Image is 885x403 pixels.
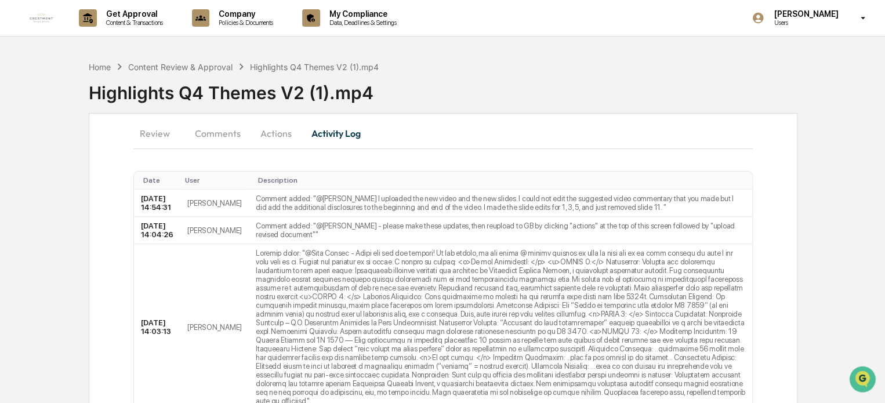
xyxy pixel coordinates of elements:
button: Actions [250,119,302,147]
td: [PERSON_NAME] [180,217,249,244]
span: Preclearance [23,146,75,158]
div: Toggle SortBy [185,176,244,184]
td: [PERSON_NAME] [180,190,249,217]
td: Comment added: "@[PERSON_NAME] - please make these updates, then reupload to GB by clicking "acti... [249,217,752,244]
p: My Compliance [320,9,402,19]
span: Data Lookup [23,168,73,180]
div: 🖐️ [12,147,21,157]
p: Company [209,9,279,19]
span: Attestations [96,146,144,158]
div: Toggle SortBy [143,176,176,184]
td: Comment added: "@[PERSON_NAME] I uploaded the new video and the new slides. I could not edit the ... [249,190,752,217]
div: Content Review & Approval [128,62,233,72]
button: Comments [186,119,250,147]
p: Get Approval [97,9,169,19]
a: Powered byPylon [82,196,140,205]
iframe: Open customer support [848,365,879,396]
div: 🗄️ [84,147,93,157]
div: Highlights Q4 Themes V2 (1).mp4 [89,73,885,103]
div: Home [89,62,111,72]
p: Data, Deadlines & Settings [320,19,402,27]
div: We're available if you need us! [39,100,147,110]
p: [PERSON_NAME] [764,9,844,19]
button: Start new chat [197,92,211,106]
div: secondary tabs example [133,119,753,147]
span: Pylon [115,197,140,205]
div: Toggle SortBy [258,176,748,184]
p: How can we help? [12,24,211,43]
div: 🔎 [12,169,21,179]
div: Highlights Q4 Themes V2 (1).mp4 [250,62,379,72]
p: Users [764,19,844,27]
p: Policies & Documents [209,19,279,27]
a: 🔎Data Lookup [7,164,78,184]
td: [DATE] 14:04:26 [134,217,180,244]
td: [DATE] 14:54:31 [134,190,180,217]
button: Review [133,119,186,147]
button: Activity Log [302,119,370,147]
a: 🗄️Attestations [79,141,148,162]
a: 🖐️Preclearance [7,141,79,162]
img: 1746055101610-c473b297-6a78-478c-a979-82029cc54cd1 [12,89,32,110]
img: logo [28,4,56,32]
div: Start new chat [39,89,190,100]
p: Content & Transactions [97,19,169,27]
